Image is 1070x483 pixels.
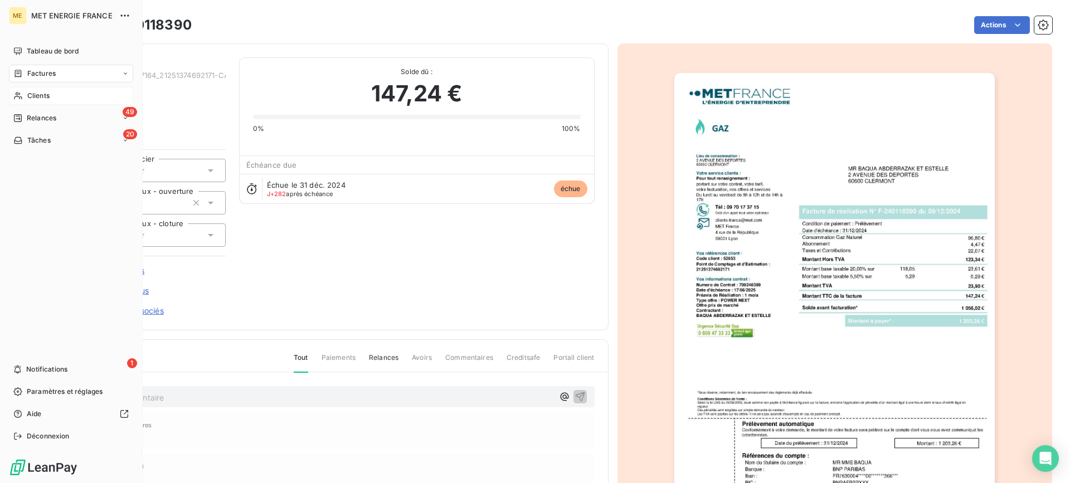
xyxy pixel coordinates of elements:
span: Échue le 31 déc. 2024 [267,180,346,189]
span: Aide [27,409,42,419]
span: Paramètres et réglages [27,387,103,397]
button: Actions [974,16,1030,34]
span: 20 [123,129,137,139]
span: Déconnexion [27,431,70,441]
span: Échéance due [246,160,297,169]
span: Tout [294,353,308,373]
span: Avoirs [412,353,432,372]
span: 147,24 € [371,77,462,110]
span: 1 [127,358,137,368]
span: 0% [253,124,264,134]
span: 100% [562,124,581,134]
span: 49 [123,107,137,117]
span: Commentaires [445,353,493,372]
span: Solde dû : [253,67,581,77]
span: Relances [27,113,56,123]
span: Relances [369,353,398,372]
span: Portail client [553,353,594,372]
span: Paiements [322,353,356,372]
span: Tâches [27,135,51,145]
span: Clients [27,91,50,101]
div: Open Intercom Messenger [1032,445,1059,472]
span: METFRA000007164_21251374692171-CA1 [87,71,226,80]
span: après échéance [267,191,333,197]
span: échue [554,180,587,197]
span: J+282 [267,190,286,198]
img: Logo LeanPay [9,458,78,476]
h3: F-240118390 [104,15,192,35]
span: Tableau de bord [27,46,79,56]
span: Notifications [26,364,67,374]
span: Factures [27,69,56,79]
span: MET ENERGIE FRANCE [31,11,113,20]
span: Creditsafe [507,353,541,372]
div: ME [9,7,27,25]
a: Aide [9,405,133,423]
